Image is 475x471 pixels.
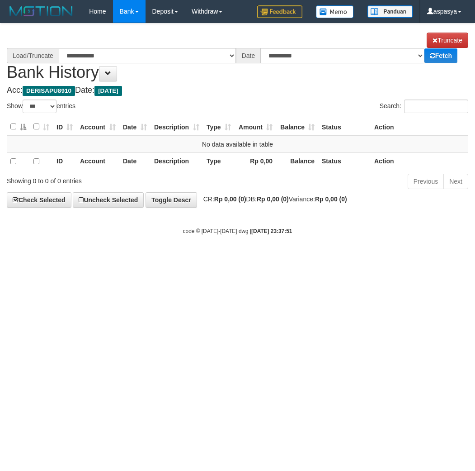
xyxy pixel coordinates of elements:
[318,152,371,170] th: Status
[23,100,56,113] select: Showentries
[251,228,292,234] strong: [DATE] 23:37:51
[236,48,261,63] div: Date
[276,152,318,170] th: Balance
[318,118,371,136] th: Status
[257,195,289,203] strong: Rp 0,00 (0)
[150,152,203,170] th: Description
[146,192,197,208] a: Toggle Descr
[235,152,276,170] th: Rp 0,00
[7,192,71,208] a: Check Selected
[315,195,347,203] strong: Rp 0,00 (0)
[53,118,76,136] th: ID: activate to sort column ascending
[380,100,468,113] label: Search:
[424,48,457,63] a: Fetch
[371,118,468,136] th: Action
[199,195,347,203] span: CR: DB: Variance:
[119,152,150,170] th: Date
[235,118,276,136] th: Amount: activate to sort column ascending
[408,174,444,189] a: Previous
[427,33,468,48] a: Truncate
[53,152,76,170] th: ID
[23,86,75,96] span: DERISAPU8910
[7,5,75,18] img: MOTION_logo.png
[7,100,75,113] label: Show entries
[7,86,468,95] h4: Acc: Date:
[214,195,246,203] strong: Rp 0,00 (0)
[203,152,235,170] th: Type
[7,118,30,136] th: : activate to sort column descending
[94,86,122,96] span: [DATE]
[371,152,468,170] th: Action
[7,33,468,81] h1: Bank History
[7,136,468,153] td: No data available in table
[443,174,468,189] a: Next
[73,192,144,208] a: Uncheck Selected
[404,100,468,113] input: Search:
[76,152,119,170] th: Account
[276,118,318,136] th: Balance: activate to sort column ascending
[316,5,354,18] img: Button%20Memo.svg
[257,5,302,18] img: Feedback.jpg
[367,5,413,18] img: panduan.png
[119,118,150,136] th: Date: activate to sort column ascending
[7,48,59,63] div: Load/Truncate
[7,173,191,186] div: Showing 0 to 0 of 0 entries
[76,118,119,136] th: Account: activate to sort column ascending
[150,118,203,136] th: Description: activate to sort column ascending
[203,118,235,136] th: Type: activate to sort column ascending
[183,228,292,234] small: code © [DATE]-[DATE] dwg |
[30,118,53,136] th: : activate to sort column ascending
